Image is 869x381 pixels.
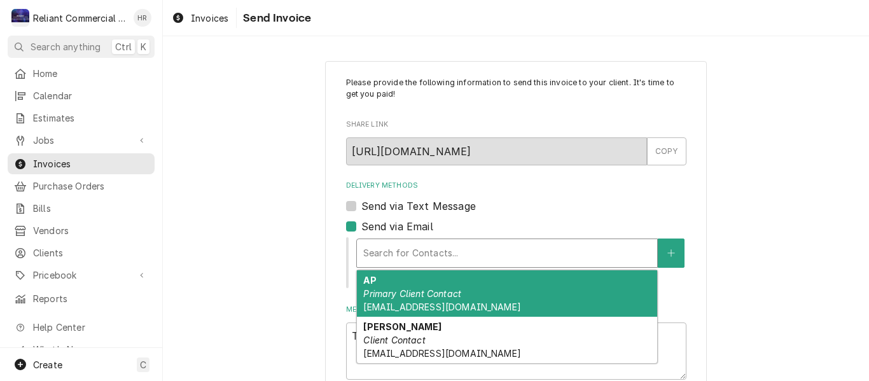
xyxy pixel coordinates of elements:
a: Home [8,63,155,84]
button: Create New Contact [658,239,685,268]
div: R [11,9,29,27]
a: Reports [8,288,155,309]
span: K [141,40,146,53]
label: Share Link [346,120,686,130]
span: Send Invoice [239,10,311,27]
label: Send via Email [361,219,433,234]
div: Reliant Commercial Appliance Repair LLC's Avatar [11,9,29,27]
span: Pricebook [33,268,129,282]
div: Reliant Commercial Appliance Repair LLC [33,11,127,25]
span: Search anything [31,40,101,53]
label: Delivery Methods [346,181,686,191]
a: Purchase Orders [8,176,155,197]
em: Primary Client Contact [363,288,461,299]
a: Go to Help Center [8,317,155,338]
div: Message to Client [346,305,686,379]
span: What's New [33,343,147,356]
span: Invoices [33,157,148,170]
a: Clients [8,242,155,263]
span: Estimates [33,111,148,125]
button: Search anythingCtrlK [8,36,155,58]
span: Reports [33,292,148,305]
span: Purchase Orders [33,179,148,193]
div: Delivery Methods [346,181,686,289]
span: Calendar [33,89,148,102]
span: Create [33,359,62,370]
label: Send via Text Message [361,198,476,214]
span: Home [33,67,148,80]
div: Invoice Send Form [346,77,686,380]
a: Calendar [8,85,155,106]
a: Invoices [167,8,233,29]
span: C [140,358,146,371]
div: Share Link [346,120,686,165]
span: Bills [33,202,148,215]
a: Bills [8,198,155,219]
a: Go to Pricebook [8,265,155,286]
textarea: Thank you for choosing Reliant! [346,322,686,380]
p: Please provide the following information to send this invoice to your client. It's time to get yo... [346,77,686,100]
strong: AP [363,275,376,286]
strong: [PERSON_NAME] [363,321,441,332]
a: Estimates [8,107,155,128]
div: HR [134,9,151,27]
span: Help Center [33,321,147,334]
span: Clients [33,246,148,260]
a: Invoices [8,153,155,174]
em: Client Contact [363,335,425,345]
a: Go to What's New [8,339,155,360]
span: [EMAIL_ADDRESS][DOMAIN_NAME] [363,301,520,312]
a: Go to Jobs [8,130,155,151]
svg: Create New Contact [667,249,675,258]
button: COPY [647,137,686,165]
span: Invoices [191,11,228,25]
div: Heath Reed's Avatar [134,9,151,27]
span: Vendors [33,224,148,237]
a: Vendors [8,220,155,241]
span: [EMAIL_ADDRESS][DOMAIN_NAME] [363,348,520,359]
label: Message to Client [346,305,686,315]
span: Ctrl [115,40,132,53]
span: Jobs [33,134,129,147]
